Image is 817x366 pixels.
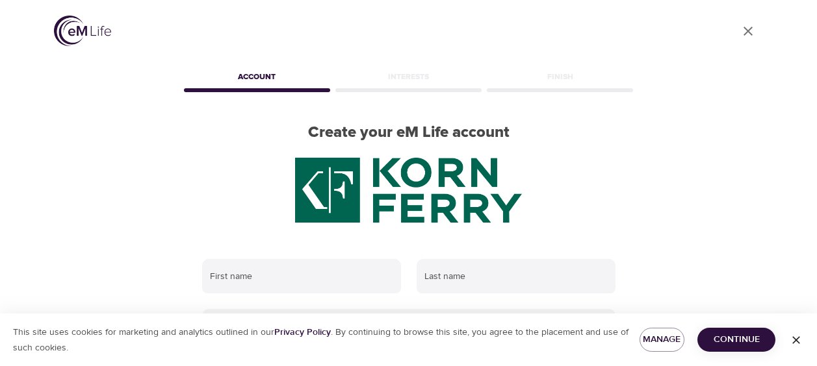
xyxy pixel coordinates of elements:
img: logo [54,16,111,46]
a: close [733,16,764,47]
img: KF%20green%20logo%202.20.2025.png [295,158,523,223]
button: Manage [640,328,685,352]
span: Manage [650,332,675,348]
a: Privacy Policy [274,326,331,338]
span: Continue [708,332,765,348]
button: Continue [697,328,775,352]
h2: Create your eM Life account [181,123,636,142]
